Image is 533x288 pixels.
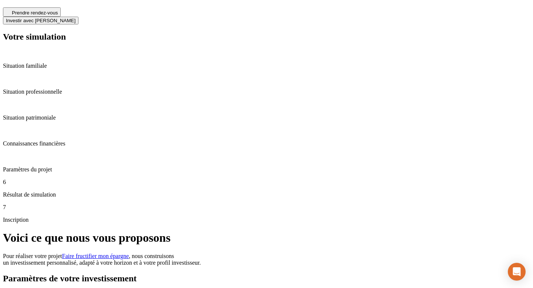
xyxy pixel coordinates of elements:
span: Investir avec [PERSON_NAME] [6,18,76,23]
h2: Votre simulation [3,32,530,42]
span: Prendre rendez-vous [12,10,58,16]
p: 7 [3,204,530,211]
span: Pour réaliser votre projet [3,253,62,259]
button: Prendre rendez-vous [3,7,61,17]
h2: Paramètres de votre investissement [3,274,530,284]
p: Paramètres du projet [3,166,530,173]
p: Situation patrimoniale [3,114,530,121]
button: Investir avec [PERSON_NAME] [3,17,78,24]
p: Inscription [3,217,530,223]
span: , nous construisons [129,253,174,259]
p: Situation familiale [3,63,530,69]
div: Open Intercom Messenger [508,263,526,281]
h1: Voici ce que nous vous proposons [3,231,530,245]
span: un investissement personnalisé, adapté à votre horizon et à votre profil investisseur. [3,259,201,266]
p: Situation professionnelle [3,88,530,95]
p: 6 [3,179,530,185]
p: Résultat de simulation [3,191,530,198]
p: Connaissances financières [3,140,530,147]
a: Faire fructifier mon épargne [62,253,129,259]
